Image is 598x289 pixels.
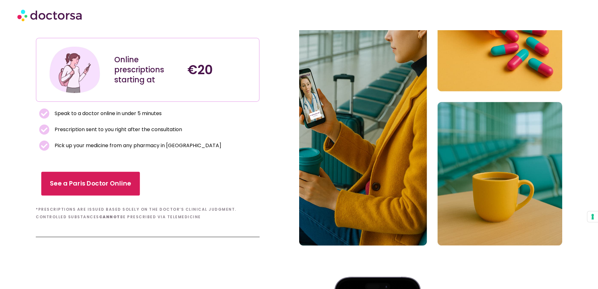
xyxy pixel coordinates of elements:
[48,43,101,97] img: Illustration depicting a young woman in a casual outfit, engaged with her smartphone. She has a p...
[50,179,131,188] span: See a Paris Doctor Online
[187,62,254,77] h4: €20
[53,109,162,118] span: Speak to a doctor online in under 5 minutes
[36,206,259,221] h6: *Prescriptions are issued based solely on the doctor’s clinical judgment. Controlled substances b...
[53,141,221,150] span: Pick up your medicine from any pharmacy in [GEOGRAPHIC_DATA]
[41,172,140,196] a: See a Paris Doctor Online
[587,211,598,222] button: Your consent preferences for tracking technologies
[99,214,120,220] b: cannot
[53,125,182,134] span: Prescription sent to you right after the consultation
[114,55,181,85] div: Online prescriptions starting at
